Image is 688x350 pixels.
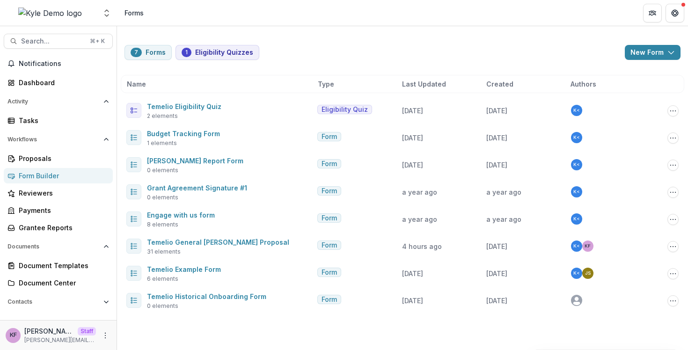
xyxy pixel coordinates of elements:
[185,49,188,56] span: 1
[4,317,113,332] button: Open Data & Reporting
[124,8,144,18] div: Forms
[7,98,100,105] span: Activity
[4,168,113,183] a: Form Builder
[19,171,105,181] div: Form Builder
[147,102,221,110] a: Temelio Eligibility Quiz
[573,162,580,167] div: Kyle Ford <kyle+temelio+demo@trytemelio.com>
[147,302,178,310] span: 0 elements
[147,238,289,246] a: Temelio General [PERSON_NAME] Proposal
[667,105,679,117] button: Options
[585,244,591,248] div: Kyle Ford
[100,330,111,341] button: More
[4,294,113,309] button: Open Contacts
[402,134,423,142] span: [DATE]
[19,153,105,163] div: Proposals
[7,136,100,143] span: Workflows
[322,296,337,304] span: Form
[127,79,146,89] span: Name
[7,299,100,305] span: Contacts
[486,134,507,142] span: [DATE]
[402,161,423,169] span: [DATE]
[4,34,113,49] button: Search...
[4,132,113,147] button: Open Workflows
[21,37,84,45] span: Search...
[7,243,100,250] span: Documents
[4,220,113,235] a: Grantee Reports
[4,94,113,109] button: Open Activity
[147,220,178,229] span: 8 elements
[402,215,437,223] span: a year ago
[100,4,113,22] button: Open entity switcher
[147,292,266,300] a: Temelio Historical Onboarding Form
[402,107,423,115] span: [DATE]
[322,187,337,195] span: Form
[318,79,334,89] span: Type
[147,184,247,192] a: Grant Agreement Signature #1
[147,265,221,273] a: Temelio Example Form
[486,79,513,89] span: Created
[4,203,113,218] a: Payments
[573,271,580,276] div: Kyle Ford <kyle+temelio+demo@trytemelio.com>
[19,278,105,288] div: Document Center
[643,4,662,22] button: Partners
[625,45,681,60] button: New Form
[4,151,113,166] a: Proposals
[147,166,178,175] span: 0 elements
[4,239,113,254] button: Open Documents
[486,270,507,277] span: [DATE]
[571,79,596,89] span: Authors
[667,214,679,225] button: Options
[147,211,215,219] a: Engage with us form
[4,185,113,201] a: Reviewers
[322,214,337,222] span: Form
[24,326,74,336] p: [PERSON_NAME]
[486,107,507,115] span: [DATE]
[19,205,105,215] div: Payments
[147,112,178,120] span: 2 elements
[571,295,582,306] svg: avatar
[322,106,368,114] span: Eligibility Quiz
[19,261,105,270] div: Document Templates
[88,36,107,46] div: ⌘ + K
[322,269,337,277] span: Form
[19,188,105,198] div: Reviewers
[19,116,105,125] div: Tasks
[486,297,507,305] span: [DATE]
[402,297,423,305] span: [DATE]
[322,160,337,168] span: Form
[486,215,521,223] span: a year ago
[4,75,113,90] a: Dashboard
[147,193,178,202] span: 0 elements
[4,56,113,71] button: Notifications
[78,327,96,335] p: Staff
[147,275,178,283] span: 6 elements
[124,45,172,60] button: Forms
[585,271,591,276] div: Julie Sarte
[19,60,109,68] span: Notifications
[10,332,17,338] div: Kyle Ford
[24,336,96,344] p: [PERSON_NAME][EMAIL_ADDRESS][DOMAIN_NAME]
[19,78,105,87] div: Dashboard
[573,244,580,248] div: Kyle Ford <kyle+temelio+demo@trytemelio.com>
[4,113,113,128] a: Tasks
[666,4,684,22] button: Get Help
[573,108,580,113] div: Kyle Ford <kyle+temelio+demo@trytemelio.com>
[402,79,446,89] span: Last Updated
[573,190,580,194] div: Kyle Ford <kyle+temelio+demo@trytemelio.com>
[134,49,138,56] span: 7
[667,132,679,144] button: Options
[486,242,507,250] span: [DATE]
[667,160,679,171] button: Options
[322,241,337,249] span: Form
[667,268,679,279] button: Options
[486,188,521,196] span: a year ago
[667,187,679,198] button: Options
[667,241,679,252] button: Options
[573,135,580,140] div: Kyle Ford <kyle+temelio+demo@trytemelio.com>
[4,275,113,291] a: Document Center
[322,133,337,141] span: Form
[147,130,220,138] a: Budget Tracking Form
[19,223,105,233] div: Grantee Reports
[176,45,259,60] button: Eligibility Quizzes
[121,6,147,20] nav: breadcrumb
